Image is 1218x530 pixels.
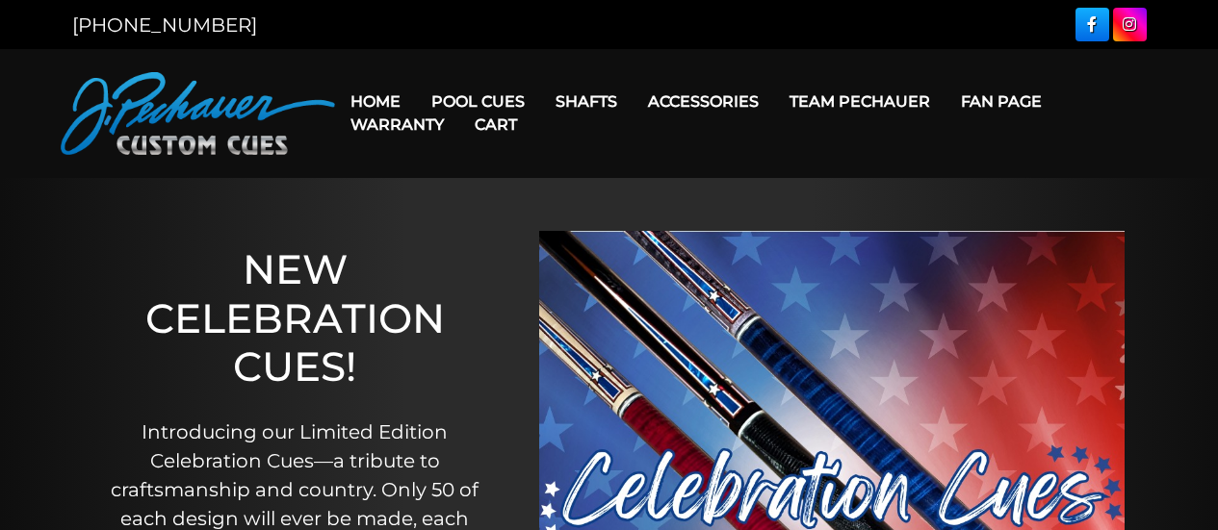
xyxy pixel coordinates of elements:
[540,77,633,126] a: Shafts
[416,77,540,126] a: Pool Cues
[633,77,774,126] a: Accessories
[335,77,416,126] a: Home
[72,13,257,37] a: [PHONE_NUMBER]
[774,77,946,126] a: Team Pechauer
[946,77,1057,126] a: Fan Page
[61,72,335,155] img: Pechauer Custom Cues
[459,100,532,149] a: Cart
[101,245,489,391] h1: NEW CELEBRATION CUES!
[335,100,459,149] a: Warranty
